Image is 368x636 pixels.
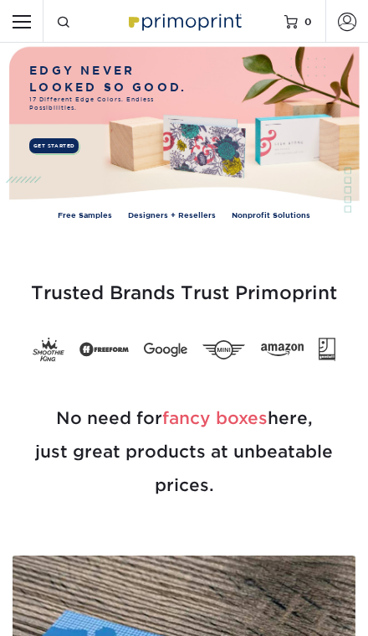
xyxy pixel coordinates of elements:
[29,96,187,113] span: 17 Different Edge Colors. Endless Possibilities.
[202,340,245,359] img: Mini
[232,210,310,221] a: Nonprofit Solutions
[29,63,204,80] p: EDGY NEVER
[13,242,355,324] h3: Trusted Brands Trust Primoprint
[319,338,335,361] img: Goodwill
[33,337,64,361] img: Smoothie King
[29,80,204,96] p: LOOKED SO GOOD.
[144,343,187,357] img: Google
[124,8,245,34] img: Primoprint
[79,339,129,360] img: Freeform
[58,210,112,221] a: Free Samples
[29,138,79,153] a: GET STARTED
[304,15,312,27] span: 0
[128,210,216,221] a: Designers + Resellers
[162,408,268,428] span: fancy boxes
[261,344,304,357] img: Amazon
[13,361,355,542] h2: No need for here, just great products at unbeatable prices.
